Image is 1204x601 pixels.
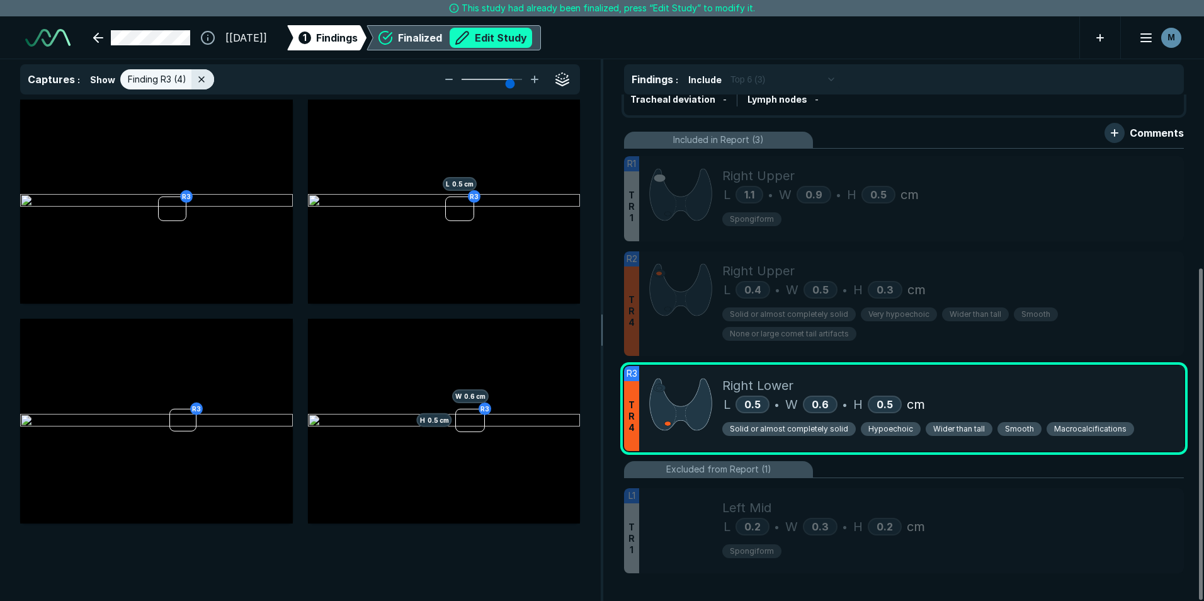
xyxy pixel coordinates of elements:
[627,157,636,171] span: R1
[812,283,829,296] span: 0.5
[28,73,75,86] span: Captures
[900,185,919,204] span: cm
[90,73,115,86] span: Show
[877,283,894,296] span: 0.3
[628,190,635,224] span: T R 1
[722,166,795,185] span: Right Upper
[1005,423,1034,435] span: Smooth
[877,520,893,533] span: 0.2
[676,74,678,85] span: :
[624,156,1184,241] div: R1TR1Right UpperL1.1•W0.9•H0.5cmSpongiform
[730,309,848,320] span: Solid or almost completely solid
[630,94,715,105] span: Tracheal deviation
[812,520,829,533] span: 0.3
[868,423,913,435] span: Hypoechoic
[907,517,925,536] span: cm
[627,252,637,266] span: R2
[308,414,581,429] img: 3ad380b3-32f2-4cad-be02-92ce9ef1c8f2
[462,1,755,15] span: This study had already been finalized, press “Edit Study” to modify it.
[815,94,819,105] span: -
[775,397,779,412] span: •
[744,283,761,296] span: 0.4
[628,294,635,328] span: T R 4
[627,367,637,381] span: R3
[785,517,798,536] span: W
[1021,309,1050,320] span: Smooth
[744,188,754,201] span: 1.1
[805,188,822,201] span: 0.9
[723,94,727,105] span: -
[624,251,1184,356] div: R2TR4Right UpperL0.4•W0.5•H0.3cmSolid or almost completely solidVery hypoechoicWider than tallSmo...
[870,188,887,201] span: 0.5
[303,31,307,44] span: 1
[853,395,863,414] span: H
[786,280,798,299] span: W
[225,30,267,45] span: [[DATE]]
[768,187,773,202] span: •
[624,461,1184,478] li: Excluded from Report (1)
[1130,125,1184,140] span: Comments
[666,462,771,476] span: Excluded from Report (1)
[877,398,893,411] span: 0.5
[730,546,774,557] span: Spongiform
[747,94,807,105] span: Lymph nodes
[847,185,856,204] span: H
[649,166,712,222] img: 9ibJFAAAAAGSURBVAMA3IuyC3ahjJwAAAAASUVORK5CYII=
[649,376,712,432] img: +CzOMzAAAABklEQVQDAO7GqCkxjBkaAAAAAElFTkSuQmCC
[632,73,673,86] span: Findings
[843,282,847,297] span: •
[724,395,730,414] span: L
[25,29,71,47] img: See-Mode Logo
[907,395,925,414] span: cm
[450,28,532,48] button: Edit Study
[933,423,985,435] span: Wider than tall
[628,399,635,433] span: T R 4
[950,309,1001,320] span: Wider than tall
[20,24,76,52] a: See-Mode Logo
[843,397,847,412] span: •
[673,133,764,147] span: Included in Report (3)
[843,519,847,534] span: •
[907,280,926,299] span: cm
[730,72,765,86] span: Top 6 (3)
[1161,28,1181,48] div: avatar-name
[628,522,635,556] span: T R 1
[649,261,712,318] img: ExU3ZAAAABklEQVQDAJf8qyklasWJAAAAAElFTkSuQmCC
[128,72,186,86] span: Finding R3 (4)
[20,414,293,429] img: 244bd484-ec7a-4bd5-8208-7063c3fac268
[722,376,793,395] span: Right Lower
[775,282,780,297] span: •
[624,488,1184,573] div: L1TR1Left MidL0.2•W0.3•H0.2cmSpongiform
[836,187,841,202] span: •
[77,74,80,85] span: :
[1054,423,1127,435] span: Macrocalcifications
[20,194,293,209] img: bedff01b-0d00-4b1d-9f39-34794a354f9c
[1167,31,1175,44] span: M
[308,194,581,209] img: fc441409-45fd-45ba-aabb-f3e54505f818
[688,73,722,86] span: Include
[287,25,366,50] div: 1Findings
[744,398,761,411] span: 0.5
[779,185,792,204] span: W
[724,517,730,536] span: L
[853,280,863,299] span: H
[853,517,863,536] span: H
[730,423,848,435] span: Solid or almost completely solid
[366,25,541,50] div: FinalizedEdit Study
[722,498,771,517] span: Left Mid
[785,395,798,414] span: W
[775,519,779,534] span: •
[730,214,774,225] span: Spongiform
[316,30,358,45] span: Findings
[722,261,795,280] span: Right Upper
[624,366,1184,451] div: R3TR4Right LowerL0.5•W0.6•H0.5cmSolid or almost completely solidHypoechoicWider than tallSmoothMa...
[398,28,532,48] div: Finalized
[724,185,730,204] span: L
[1131,25,1184,50] button: avatar-name
[730,328,849,340] span: None or large comet tail artifacts
[868,309,929,320] span: Very hypoechoic
[812,398,829,411] span: 0.6
[628,489,635,503] span: L1
[744,520,761,533] span: 0.2
[724,280,730,299] span: L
